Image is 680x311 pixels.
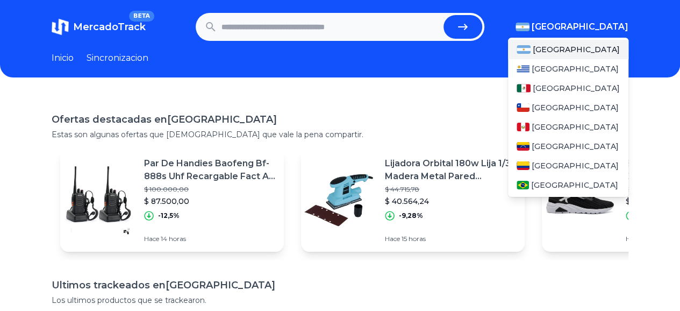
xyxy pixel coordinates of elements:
p: -12,5% [158,211,180,220]
span: MercadoTrack [73,21,146,33]
img: Venezuela [517,142,529,151]
a: Colombia[GEOGRAPHIC_DATA] [508,156,628,175]
p: Par De Handies Baofeng Bf-888s Uhf Recargable Fact A / B [144,157,275,183]
span: [GEOGRAPHIC_DATA] [532,102,619,113]
p: $ 44.715,78 [385,185,516,194]
p: Hace 14 horas [144,235,275,243]
img: Argentina [517,45,531,54]
img: Uruguay [517,65,529,73]
p: $ 40.564,24 [385,196,516,207]
button: [GEOGRAPHIC_DATA] [516,20,628,33]
p: -9,28% [399,211,423,220]
span: [GEOGRAPHIC_DATA] [532,160,619,171]
a: Mexico[GEOGRAPHIC_DATA] [508,79,628,98]
span: [GEOGRAPHIC_DATA] [532,141,619,152]
p: Lijadora Orbital 180w Lija 1/3 Madera Metal Pared 90x187mm [385,157,516,183]
p: Los ultimos productos que se trackearon. [52,295,628,306]
img: MercadoTrack [52,18,69,36]
img: Featured image [542,162,617,238]
img: Peru [517,123,529,131]
span: BETA [129,11,154,22]
span: [GEOGRAPHIC_DATA] [532,63,619,74]
img: Featured image [60,162,135,238]
img: Brasil [517,181,529,189]
img: Colombia [517,161,529,170]
p: Estas son algunas ofertas que [DEMOGRAPHIC_DATA] que vale la pena compartir. [52,129,628,140]
a: Argentina[GEOGRAPHIC_DATA] [508,40,628,59]
span: [GEOGRAPHIC_DATA] [531,180,618,190]
img: Featured image [301,162,376,238]
a: Sincronizacion [87,52,148,65]
span: [GEOGRAPHIC_DATA] [532,20,628,33]
p: Hace 15 horas [385,235,516,243]
img: Argentina [516,23,529,31]
a: Chile[GEOGRAPHIC_DATA] [508,98,628,117]
a: Peru[GEOGRAPHIC_DATA] [508,117,628,137]
span: [GEOGRAPHIC_DATA] [532,122,619,132]
a: Uruguay[GEOGRAPHIC_DATA] [508,59,628,79]
h1: Ofertas destacadas en [GEOGRAPHIC_DATA] [52,112,628,127]
a: Inicio [52,52,74,65]
a: Featured imagePar De Handies Baofeng Bf-888s Uhf Recargable Fact A / B$ 100.000,00$ 87.500,00-12,... [60,149,284,252]
span: [GEOGRAPHIC_DATA] [533,83,620,94]
p: $ 87.500,00 [144,196,275,207]
span: [GEOGRAPHIC_DATA] [533,44,620,55]
p: $ 100.000,00 [144,185,275,194]
a: Venezuela[GEOGRAPHIC_DATA] [508,137,628,156]
a: Brasil[GEOGRAPHIC_DATA] [508,175,628,195]
img: Mexico [517,84,531,93]
img: Chile [517,103,529,112]
a: MercadoTrackBETA [52,18,146,36]
h1: Ultimos trackeados en [GEOGRAPHIC_DATA] [52,278,628,293]
a: Featured imageLijadora Orbital 180w Lija 1/3 Madera Metal Pared 90x187mm$ 44.715,78$ 40.564,24-9,... [301,149,525,252]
